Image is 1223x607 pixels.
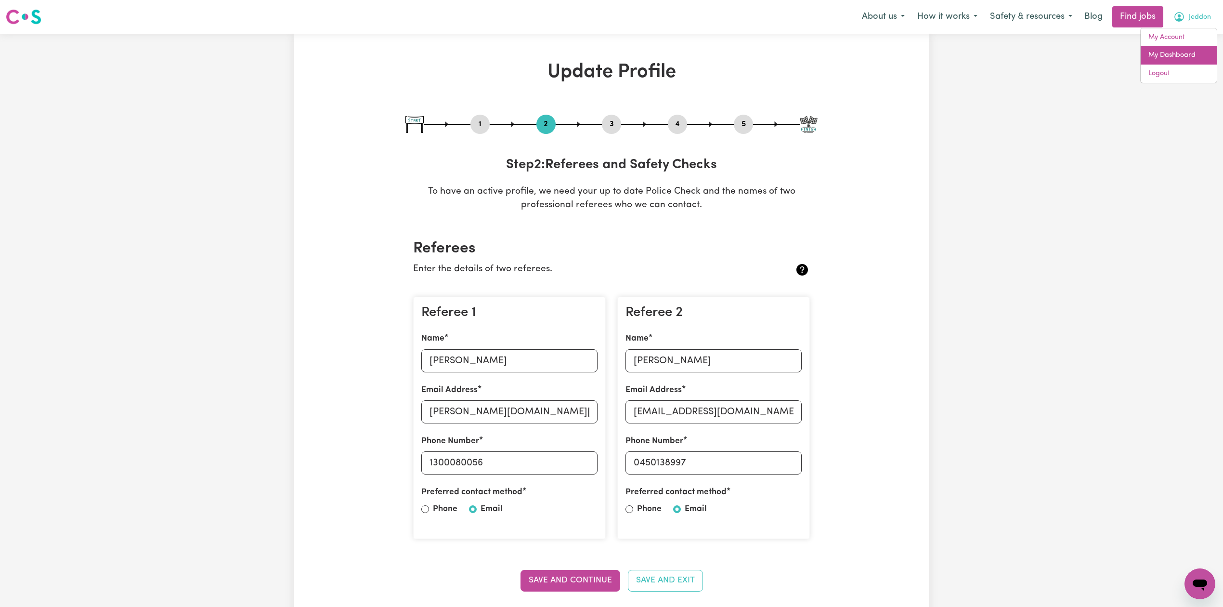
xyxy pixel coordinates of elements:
[1140,28,1217,83] div: My Account
[1112,6,1163,27] a: Find jobs
[637,503,662,515] label: Phone
[470,118,490,131] button: Go to step 1
[405,61,818,84] h1: Update Profile
[1189,12,1211,23] span: Jeddon
[1079,6,1108,27] a: Blog
[1141,28,1217,47] a: My Account
[6,6,41,28] a: Careseekers logo
[421,486,522,499] label: Preferred contact method
[628,570,703,591] button: Save and Exit
[421,435,479,448] label: Phone Number
[405,185,818,213] p: To have an active profile, we need your up to date Police Check and the names of two professional...
[668,118,687,131] button: Go to step 4
[984,7,1079,27] button: Safety & resources
[520,570,620,591] button: Save and Continue
[625,332,649,345] label: Name
[625,384,682,396] label: Email Address
[685,503,707,515] label: Email
[625,435,683,448] label: Phone Number
[1141,46,1217,65] a: My Dashboard
[6,8,41,26] img: Careseekers logo
[1167,7,1217,27] button: My Account
[536,118,556,131] button: Go to step 2
[856,7,911,27] button: About us
[421,305,598,321] h3: Referee 1
[602,118,621,131] button: Go to step 3
[911,7,984,27] button: How it works
[1184,568,1215,599] iframe: Button to launch messaging window
[625,486,727,499] label: Preferred contact method
[421,332,444,345] label: Name
[734,118,753,131] button: Go to step 5
[625,305,802,321] h3: Referee 2
[481,503,503,515] label: Email
[413,239,810,258] h2: Referees
[421,384,478,396] label: Email Address
[433,503,457,515] label: Phone
[413,263,744,277] p: Enter the details of two referees.
[1141,65,1217,83] a: Logout
[405,157,818,173] h3: Step 2 : Referees and Safety Checks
